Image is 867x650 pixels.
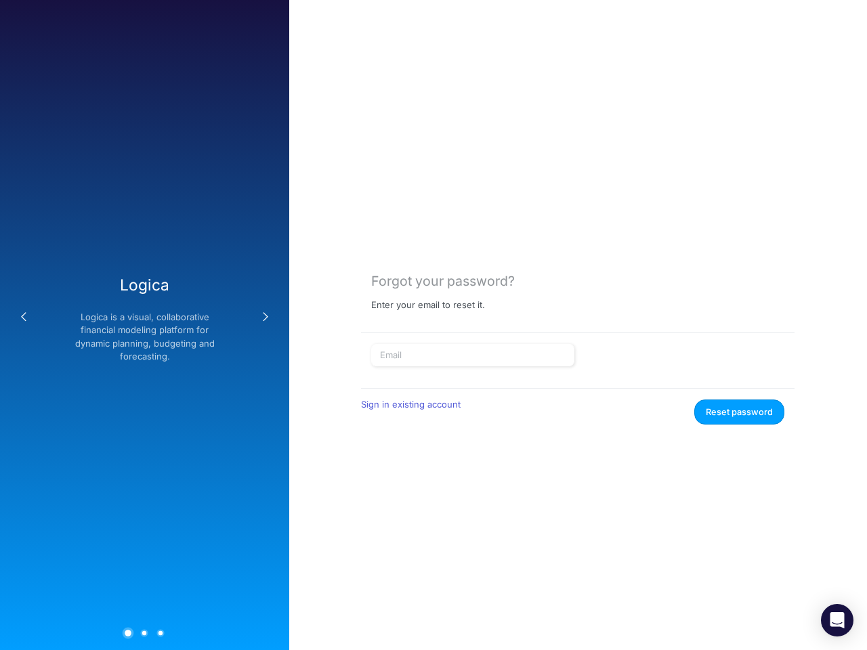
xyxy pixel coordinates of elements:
[694,399,784,425] button: Reset password
[157,629,165,636] button: 3
[10,303,37,330] button: Previous
[821,604,853,636] div: Open Intercom Messenger
[65,311,224,364] p: Logica is a visual, collaborative financial modeling platform for dynamic planning, budgeting and...
[371,300,485,311] p: Enter your email to reset it.
[361,399,461,410] a: Sign in existing account
[123,627,134,638] button: 1
[371,274,784,289] div: Forgot your password?
[252,303,279,330] button: Next
[371,344,574,367] input: Email
[65,276,224,294] h3: Logica
[141,629,148,636] button: 2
